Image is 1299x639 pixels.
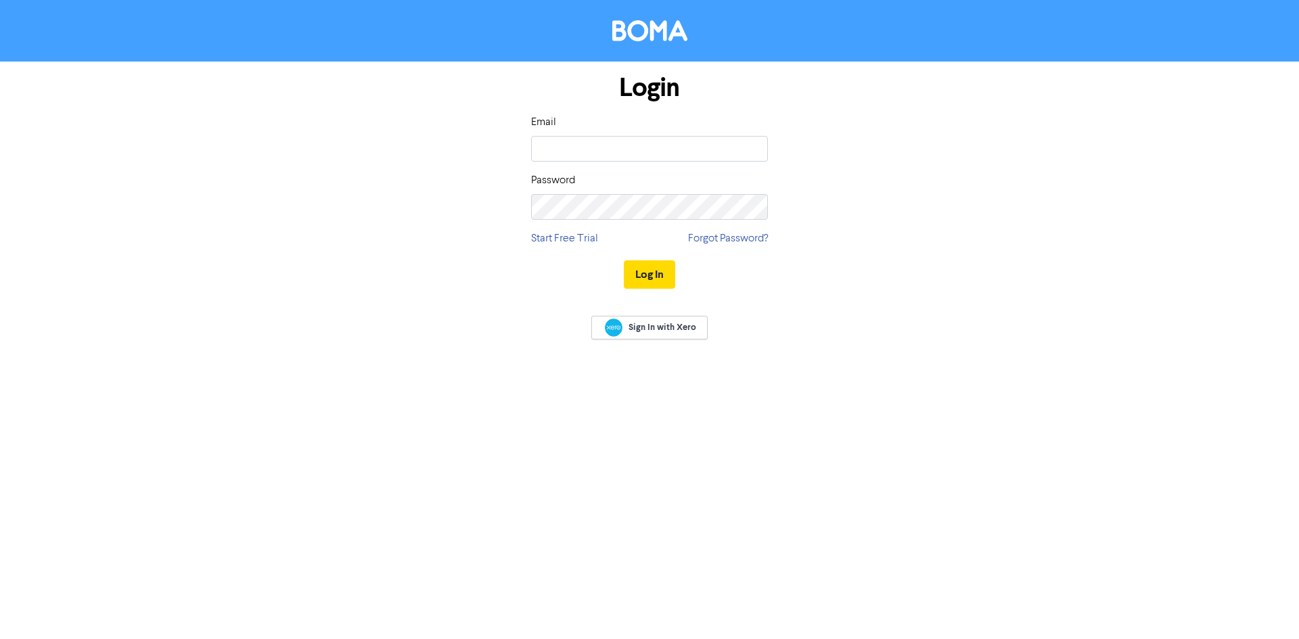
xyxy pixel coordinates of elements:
[605,318,622,337] img: Xero logo
[624,260,675,289] button: Log In
[591,316,708,339] a: Sign In with Xero
[531,231,598,247] a: Start Free Trial
[629,321,696,333] span: Sign In with Xero
[688,231,768,247] a: Forgot Password?
[531,114,556,131] label: Email
[531,172,575,189] label: Password
[612,20,687,41] img: BOMA Logo
[531,72,768,103] h1: Login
